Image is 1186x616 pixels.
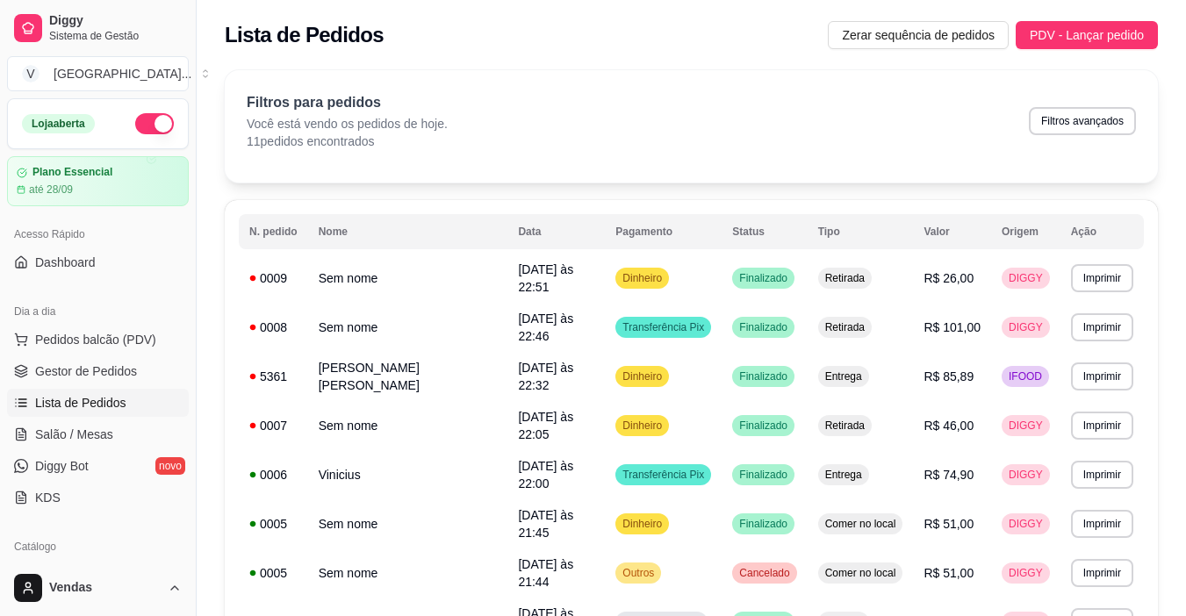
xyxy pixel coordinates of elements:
[308,499,508,548] td: Sem nome
[22,114,95,133] div: Loja aberta
[1005,468,1046,482] span: DIGGY
[29,183,73,197] article: até 28/09
[1071,461,1133,489] button: Imprimir
[247,133,448,150] p: 11 pedidos encontrados
[7,357,189,385] a: Gestor de Pedidos
[924,271,974,285] span: R$ 26,00
[7,567,189,609] button: Vendas
[35,489,61,506] span: KDS
[249,564,298,582] div: 0005
[1005,369,1046,383] span: IFOOD
[619,320,708,334] span: Transferência Pix
[736,320,791,334] span: Finalizado
[49,13,182,29] span: Diggy
[7,533,189,561] div: Catálogo
[822,369,866,383] span: Entrega
[1016,21,1158,49] button: PDV - Lançar pedido
[7,248,189,276] a: Dashboard
[822,566,900,580] span: Comer no local
[308,214,508,249] th: Nome
[619,566,658,580] span: Outros
[1060,214,1144,249] th: Ação
[308,450,508,499] td: Vinicius
[7,420,189,448] a: Salão / Mesas
[249,466,298,483] div: 0006
[308,401,508,450] td: Sem nome
[842,25,995,45] span: Zerar sequência de pedidos
[619,517,665,531] span: Dinheiro
[7,452,189,480] a: Diggy Botnovo
[924,517,974,531] span: R$ 51,00
[308,303,508,352] td: Sem nome
[1071,313,1133,341] button: Imprimir
[7,220,189,248] div: Acesso Rápido
[1005,419,1046,433] span: DIGGY
[247,115,448,133] p: Você está vendo os pedidos de hoje.
[249,417,298,434] div: 0007
[1071,510,1133,538] button: Imprimir
[249,515,298,533] div: 0005
[518,459,573,491] span: [DATE] às 22:00
[1005,566,1046,580] span: DIGGY
[35,254,96,271] span: Dashboard
[736,566,793,580] span: Cancelado
[518,410,573,441] span: [DATE] às 22:05
[1030,25,1144,45] span: PDV - Lançar pedido
[619,271,665,285] span: Dinheiro
[239,214,308,249] th: N. pedido
[619,419,665,433] span: Dinheiro
[822,468,866,482] span: Entrega
[822,320,868,334] span: Retirada
[7,389,189,417] a: Lista de Pedidos
[924,468,974,482] span: R$ 74,90
[49,29,182,43] span: Sistema de Gestão
[247,92,448,113] p: Filtros para pedidos
[249,269,298,287] div: 0009
[308,254,508,303] td: Sem nome
[822,419,868,433] span: Retirada
[308,352,508,401] td: [PERSON_NAME] [PERSON_NAME]
[1071,264,1133,292] button: Imprimir
[249,368,298,385] div: 5361
[35,394,126,412] span: Lista de Pedidos
[736,369,791,383] span: Finalizado
[7,326,189,354] button: Pedidos balcão (PDV)
[924,369,974,383] span: R$ 85,89
[828,21,1009,49] button: Zerar sequência de pedidos
[619,369,665,383] span: Dinheiro
[507,214,605,249] th: Data
[518,361,573,392] span: [DATE] às 22:32
[1071,559,1133,587] button: Imprimir
[35,331,156,348] span: Pedidos balcão (PDV)
[1005,517,1046,531] span: DIGGY
[808,214,914,249] th: Tipo
[49,580,161,596] span: Vendas
[722,214,807,249] th: Status
[736,468,791,482] span: Finalizado
[822,271,868,285] span: Retirada
[1071,362,1133,390] button: Imprimir
[225,21,384,49] h2: Lista de Pedidos
[308,548,508,598] td: Sem nome
[913,214,991,249] th: Valor
[7,7,189,49] a: DiggySistema de Gestão
[249,319,298,336] div: 0008
[7,483,189,512] a: KDS
[22,65,40,82] span: V
[736,517,791,531] span: Finalizado
[7,156,189,206] a: Plano Essencialaté 28/09
[924,566,974,580] span: R$ 51,00
[35,362,137,380] span: Gestor de Pedidos
[1071,412,1133,440] button: Imprimir
[736,271,791,285] span: Finalizado
[518,312,573,343] span: [DATE] às 22:46
[619,468,708,482] span: Transferência Pix
[518,508,573,540] span: [DATE] às 21:45
[1005,271,1046,285] span: DIGGY
[822,517,900,531] span: Comer no local
[7,297,189,326] div: Dia a dia
[7,56,189,91] button: Select a team
[32,166,112,179] article: Plano Essencial
[1029,107,1136,135] button: Filtros avançados
[991,214,1060,249] th: Origem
